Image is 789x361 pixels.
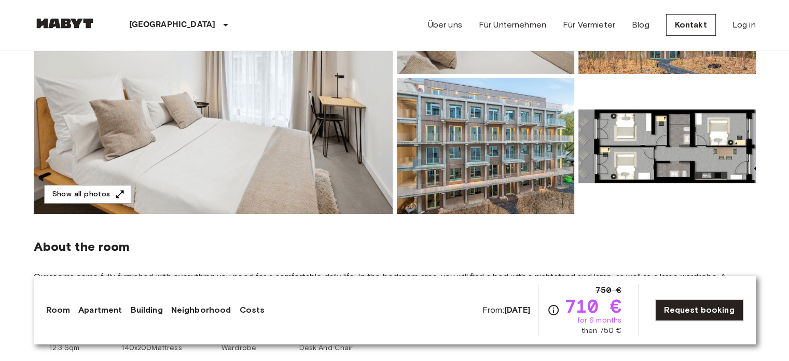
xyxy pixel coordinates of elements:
span: Wardrobe [222,343,256,353]
span: 750 € [595,284,621,297]
a: Für Vermieter [563,19,615,31]
span: then 750 € [582,326,622,336]
a: Log in [732,19,756,31]
img: Picture of unit DE-01-477-035-03 [397,78,574,214]
svg: Check cost overview for full price breakdown. Please note that discounts apply to new joiners onl... [547,304,560,316]
span: Desk And Chair [299,343,353,353]
a: Building [130,304,162,316]
a: Request booking [655,299,743,321]
a: Room [46,304,71,316]
img: Picture of unit DE-01-477-035-03 [578,78,756,214]
a: Costs [239,304,265,316]
a: Neighborhood [171,304,231,316]
a: Für Unternehmen [479,19,546,31]
button: Show all photos [44,185,131,204]
span: Our rooms come fully furnished with everything you need for a comfortable daily life. In the bedr... [34,271,756,305]
a: Über uns [428,19,462,31]
a: Apartment [78,304,122,316]
img: Habyt [34,18,96,29]
span: From: [482,304,531,316]
b: [DATE] [504,305,531,315]
a: Kontakt [666,14,716,36]
a: Blog [632,19,649,31]
span: 12.3 Sqm [49,343,79,353]
span: for 6 months [577,315,621,326]
span: About the room [34,239,756,255]
span: 710 € [564,297,621,315]
span: 140x200Mattress [121,343,182,353]
p: [GEOGRAPHIC_DATA] [129,19,216,31]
